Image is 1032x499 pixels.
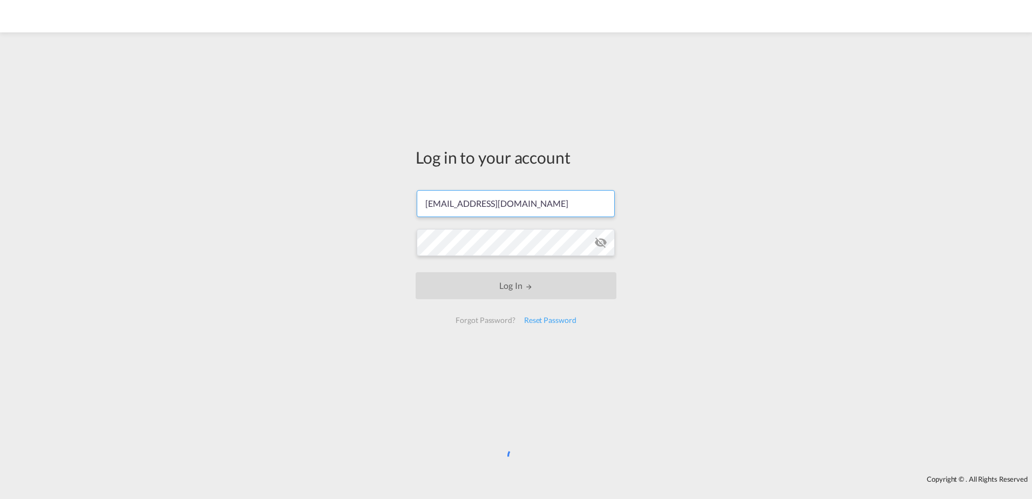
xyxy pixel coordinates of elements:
[417,190,615,217] input: Enter email/phone number
[416,146,616,168] div: Log in to your account
[451,311,519,330] div: Forgot Password?
[416,272,616,299] button: LOGIN
[594,236,607,249] md-icon: icon-eye-off
[520,311,581,330] div: Reset Password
